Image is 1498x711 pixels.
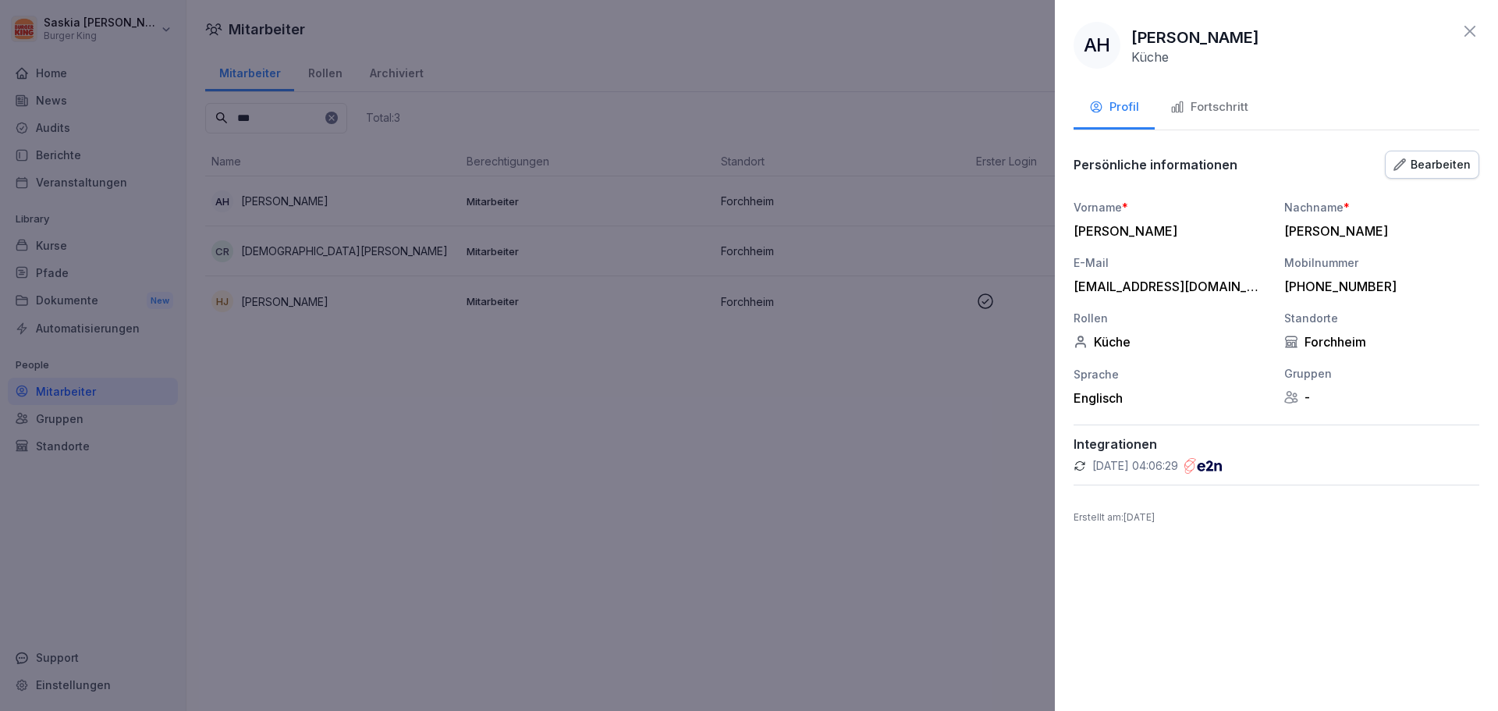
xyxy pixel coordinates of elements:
p: Küche [1131,49,1169,65]
div: Vorname [1074,199,1269,215]
div: Sprache [1074,366,1269,382]
div: Fortschritt [1170,98,1248,116]
div: Standorte [1284,310,1479,326]
div: Englisch [1074,390,1269,406]
div: [PERSON_NAME] [1284,223,1471,239]
img: e2n.png [1184,458,1222,474]
div: E-Mail [1074,254,1269,271]
div: Mobilnummer [1284,254,1479,271]
div: Profil [1089,98,1139,116]
div: Nachname [1284,199,1479,215]
div: Bearbeiten [1393,156,1471,173]
button: Profil [1074,87,1155,130]
p: [DATE] 04:06:29 [1092,458,1178,474]
div: [EMAIL_ADDRESS][DOMAIN_NAME] [1074,279,1261,294]
p: Erstellt am : [DATE] [1074,510,1479,524]
p: Persönliche informationen [1074,157,1237,172]
div: Forchheim [1284,334,1479,350]
div: [PHONE_NUMBER] [1284,279,1471,294]
p: Integrationen [1074,436,1479,452]
button: Fortschritt [1155,87,1264,130]
div: - [1284,389,1479,405]
div: Gruppen [1284,365,1479,382]
div: Küche [1074,334,1269,350]
div: Rollen [1074,310,1269,326]
div: AH [1074,22,1120,69]
div: [PERSON_NAME] [1074,223,1261,239]
button: Bearbeiten [1385,151,1479,179]
p: [PERSON_NAME] [1131,26,1259,49]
